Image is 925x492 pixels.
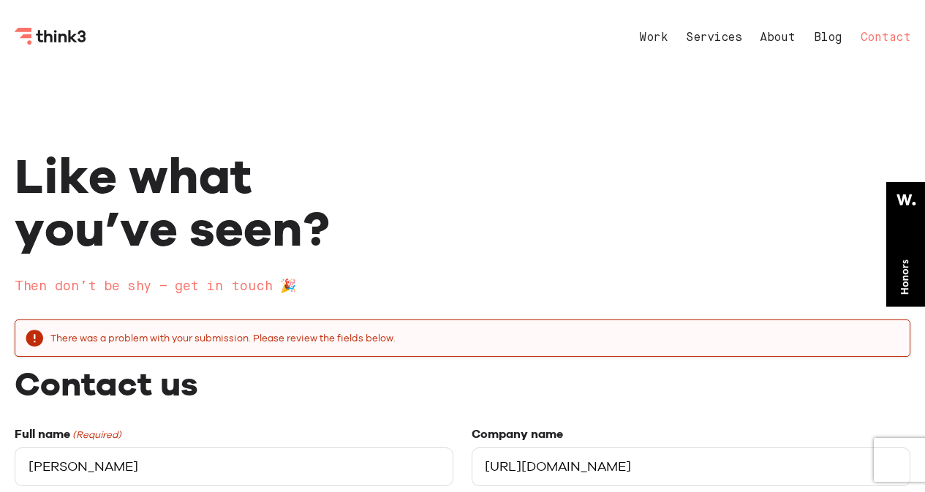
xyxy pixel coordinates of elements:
[15,427,121,442] label: Full name
[472,427,563,442] label: Company name
[760,32,796,44] a: About
[15,276,910,298] h2: Then don’t be shy – get in touch 🎉
[861,32,911,44] a: Contact
[15,363,910,405] h2: Contact us
[15,149,910,254] h1: Like what you’ve seen?
[15,447,453,486] input: Enter your full name
[686,32,741,44] a: Services
[814,32,842,44] a: Blog
[50,332,898,345] h2: There was a problem with your submission. Please review the fields below.
[15,34,88,48] a: Think3 Logo
[639,32,668,44] a: Work
[72,429,122,441] span: (Required)
[472,447,910,486] input: Enter your company name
